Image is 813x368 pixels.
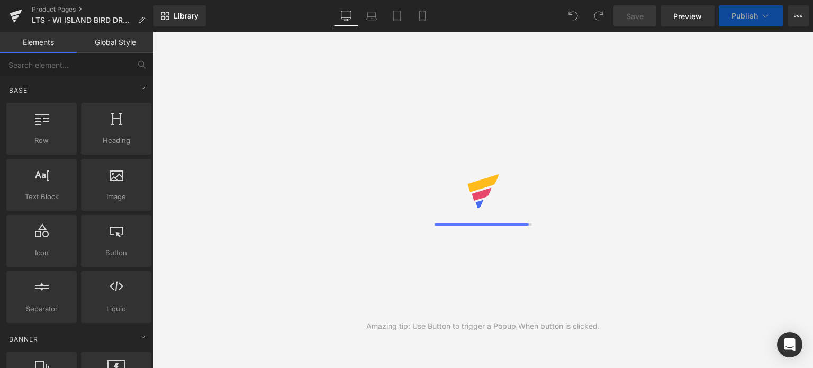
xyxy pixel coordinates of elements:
span: Row [10,135,74,146]
div: Amazing tip: Use Button to trigger a Popup When button is clicked. [366,320,600,332]
span: Separator [10,303,74,315]
a: New Library [153,5,206,26]
a: Mobile [410,5,435,26]
span: Heading [84,135,148,146]
span: Icon [10,247,74,258]
a: Laptop [359,5,384,26]
span: Image [84,191,148,202]
a: Desktop [333,5,359,26]
span: Save [626,11,644,22]
a: Preview [661,5,715,26]
span: Preview [673,11,702,22]
span: Publish [731,12,758,20]
span: Button [84,247,148,258]
button: Undo [563,5,584,26]
button: Publish [719,5,783,26]
span: Text Block [10,191,74,202]
span: Liquid [84,303,148,315]
a: Product Pages [32,5,153,14]
span: Library [174,11,198,21]
a: Global Style [77,32,153,53]
span: Banner [8,334,39,344]
button: Redo [588,5,609,26]
span: LTS - WI ISLAND BIRD DRY DOG [32,16,133,24]
a: Tablet [384,5,410,26]
button: More [788,5,809,26]
span: Base [8,85,29,95]
div: Open Intercom Messenger [777,332,802,357]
